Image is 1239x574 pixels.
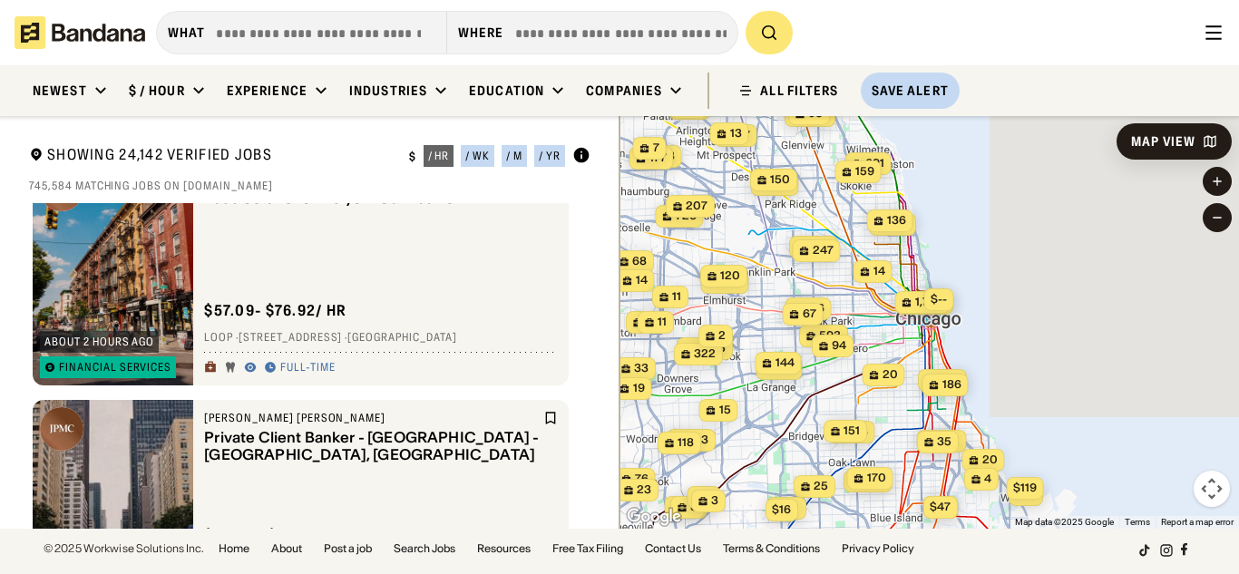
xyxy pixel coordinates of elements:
a: Report a map error [1161,517,1234,527]
span: 151 [844,423,860,439]
span: 323 [687,433,708,448]
div: / wk [465,151,490,161]
span: 177 [649,151,666,166]
span: 186 [941,377,961,393]
div: ALL FILTERS [760,84,838,97]
span: 33 [634,361,649,376]
span: 20 [981,452,997,468]
span: $47 [930,500,951,513]
div: 745,584 matching jobs on [DOMAIN_NAME] [29,179,590,193]
span: 144 [775,355,794,371]
a: Contact Us [645,543,701,554]
img: J.P. Morgan Chase logo [40,407,83,451]
span: 35 [937,434,951,450]
span: 170 [866,471,885,486]
div: Newest [33,83,87,99]
span: 4 [984,472,991,487]
span: 10 [786,501,799,516]
span: 1,784 [914,295,942,310]
span: 14 [635,273,647,288]
span: 136 [886,213,905,229]
a: Privacy Policy [842,543,914,554]
div: Save Alert [872,83,949,99]
span: 20 [882,367,897,383]
div: what [168,24,205,41]
div: grid [29,203,590,529]
span: 117 [734,128,749,143]
span: 159 [854,164,873,180]
span: $16 [772,502,791,516]
span: 216 [805,301,824,316]
span: 726 [675,209,696,224]
span: 754 [770,177,791,192]
div: Full-time [280,361,336,375]
div: Map View [1131,135,1195,148]
span: 691 [864,156,883,171]
div: Industries [349,83,427,99]
span: 25 [814,479,828,494]
span: Map data ©2025 Google [1015,517,1114,527]
span: 150 [770,172,790,188]
span: 4 [1029,487,1036,502]
span: 15 [718,403,730,418]
img: Bandana logotype [15,16,145,49]
span: 322 [694,346,716,362]
div: Education [469,83,544,99]
div: $ 57.09 - $76.92 / hr [204,301,346,320]
span: $119 [1012,481,1036,494]
a: Search Jobs [394,543,455,554]
span: 98 [808,106,823,122]
a: Terms (opens in new tab) [1125,517,1150,527]
span: 14 [873,264,884,279]
span: 76 [634,472,648,487]
span: 23 [637,482,651,498]
a: Free Tax Filing [552,543,623,554]
span: 1,685 [697,341,726,356]
span: 11 [672,289,681,305]
div: $ [409,150,416,164]
div: $ 22.50 - $30.29 / hr [204,526,350,545]
div: Companies [586,83,662,99]
span: 421 [776,361,795,376]
span: 120 [720,268,740,284]
span: 3 [711,493,718,509]
a: Post a job [324,543,372,554]
a: About [271,543,302,554]
div: Experience [227,83,307,99]
span: 67 [802,306,815,322]
span: 202 [936,433,959,449]
span: 378 [720,275,741,290]
a: Terms & Conditions [723,543,820,554]
span: 13 [729,126,741,141]
button: Map camera controls [1194,471,1230,507]
div: [PERSON_NAME] [PERSON_NAME] [204,411,540,425]
span: 668 [938,373,960,388]
span: 7 [652,141,659,156]
a: Resources [477,543,531,554]
span: 593 [819,328,841,344]
span: 207 [686,199,707,214]
div: / yr [539,151,561,161]
span: 247 [812,243,833,258]
img: Google [624,505,684,529]
a: Open this area in Google Maps (opens a new window) [624,505,684,529]
div: Showing 24,142 Verified Jobs [29,145,395,168]
a: Home [219,543,249,554]
div: / m [506,151,522,161]
span: 118 [678,435,694,451]
span: 19 [632,381,644,396]
div: © 2025 Workwise Solutions Inc. [44,543,204,554]
div: $ / hour [129,83,185,99]
span: 2 [718,328,726,344]
span: 11 [658,315,667,330]
div: Private Client Banker - [GEOGRAPHIC_DATA] - [GEOGRAPHIC_DATA], [GEOGRAPHIC_DATA] [204,429,540,463]
span: 94 [832,338,846,354]
span: $-- [930,292,946,306]
div: Financial Services [59,362,171,373]
div: / hr [428,151,450,161]
span: 753 [846,424,867,440]
div: Where [458,24,504,41]
span: 8 [690,500,698,515]
div: about 2 hours ago [44,336,154,347]
span: 753 [653,149,674,164]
